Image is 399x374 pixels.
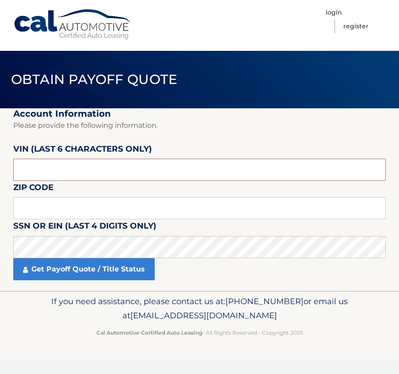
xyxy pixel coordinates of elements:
[343,19,369,33] a: Register
[11,71,178,88] span: Obtain Payoff Quote
[13,294,386,323] p: If you need assistance, please contact us at: or email us at
[13,258,155,280] a: Get Payoff Quote / Title Status
[13,108,386,119] h2: Account Information
[130,310,277,321] span: [EMAIL_ADDRESS][DOMAIN_NAME]
[225,296,304,306] span: [PHONE_NUMBER]
[13,142,152,159] label: VIN (last 6 characters only)
[13,219,156,236] label: SSN or EIN (last 4 digits only)
[96,329,202,336] strong: Cal Automotive Certified Auto Leasing
[13,119,386,132] p: Please provide the following information.
[13,328,386,337] p: - All Rights Reserved - Copyright 2025
[13,181,53,197] label: Zip Code
[13,9,133,40] a: Cal Automotive
[326,6,342,19] a: Login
